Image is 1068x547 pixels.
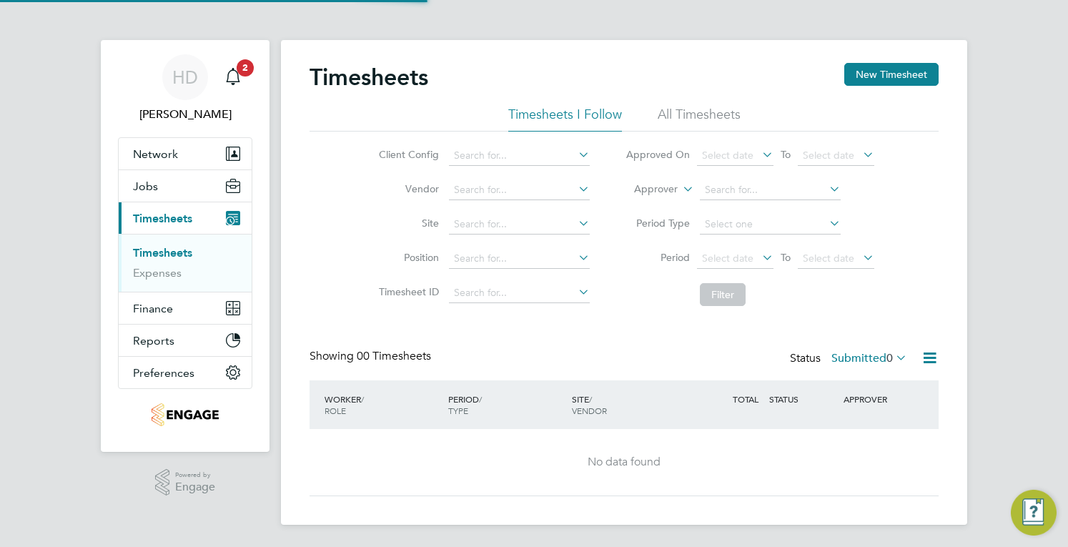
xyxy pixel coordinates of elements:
[133,302,173,315] span: Finance
[589,393,592,405] span: /
[613,182,678,197] label: Approver
[766,386,840,412] div: STATUS
[700,283,746,306] button: Filter
[357,349,431,363] span: 00 Timesheets
[449,249,590,269] input: Search for...
[237,59,254,77] span: 2
[152,403,218,426] img: tribuildsolutions-logo-retina.png
[133,212,192,225] span: Timesheets
[445,386,568,423] div: PERIOD
[101,40,270,452] nav: Main navigation
[568,386,692,423] div: SITE
[776,145,795,164] span: To
[803,149,854,162] span: Select date
[844,63,939,86] button: New Timesheet
[119,357,252,388] button: Preferences
[448,405,468,416] span: TYPE
[118,106,252,123] span: Holly Dunnage
[658,106,741,132] li: All Timesheets
[508,106,622,132] li: Timesheets I Follow
[321,386,445,423] div: WORKER
[119,170,252,202] button: Jobs
[790,349,910,369] div: Status
[118,54,252,123] a: HD[PERSON_NAME]
[702,149,753,162] span: Select date
[449,146,590,166] input: Search for...
[449,180,590,200] input: Search for...
[626,251,690,264] label: Period
[133,334,174,348] span: Reports
[700,215,841,235] input: Select one
[119,234,252,292] div: Timesheets
[133,179,158,193] span: Jobs
[626,148,690,161] label: Approved On
[479,393,482,405] span: /
[840,386,914,412] div: APPROVER
[702,252,753,265] span: Select date
[175,469,215,481] span: Powered by
[119,138,252,169] button: Network
[375,148,439,161] label: Client Config
[310,349,434,364] div: Showing
[155,469,216,496] a: Powered byEngage
[449,283,590,303] input: Search for...
[219,54,247,100] a: 2
[733,393,758,405] span: TOTAL
[133,266,182,280] a: Expenses
[1011,490,1057,536] button: Engage Resource Center
[375,251,439,264] label: Position
[361,393,364,405] span: /
[449,215,590,235] input: Search for...
[700,180,841,200] input: Search for...
[375,182,439,195] label: Vendor
[325,405,346,416] span: ROLE
[175,481,215,493] span: Engage
[310,63,428,92] h2: Timesheets
[119,202,252,234] button: Timesheets
[375,285,439,298] label: Timesheet ID
[172,68,198,87] span: HD
[133,366,194,380] span: Preferences
[886,351,893,365] span: 0
[803,252,854,265] span: Select date
[626,217,690,230] label: Period Type
[776,248,795,267] span: To
[119,325,252,356] button: Reports
[572,405,607,416] span: VENDOR
[324,455,924,470] div: No data found
[118,403,252,426] a: Go to home page
[133,147,178,161] span: Network
[119,292,252,324] button: Finance
[133,246,192,260] a: Timesheets
[831,351,907,365] label: Submitted
[375,217,439,230] label: Site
